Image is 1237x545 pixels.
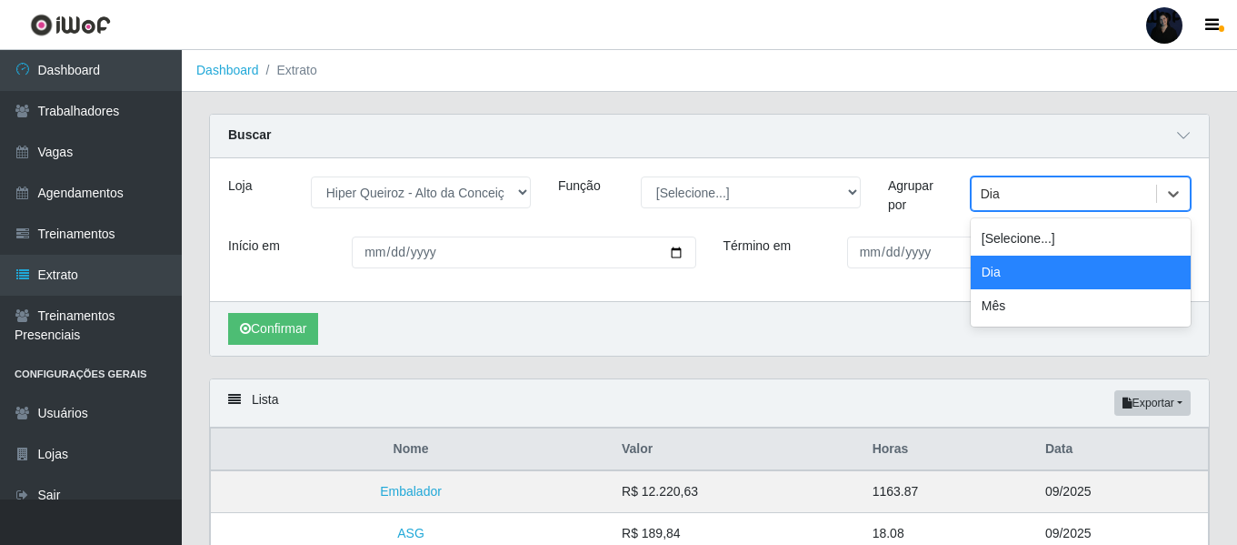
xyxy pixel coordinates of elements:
label: Função [558,177,601,196]
td: 09/2025 [1034,470,1209,513]
th: Data [1034,429,1209,471]
div: Lista [210,379,1209,428]
input: 00/00/0000 [352,237,695,268]
button: Confirmar [228,313,318,345]
a: Embalador [380,484,442,499]
nav: breadcrumb [182,50,1237,92]
div: Dia [971,256,1191,289]
label: Loja [228,177,252,196]
div: Mês [971,289,1191,323]
td: 1163.87 [862,470,1034,513]
th: Nome [211,429,612,471]
div: Dia [981,185,1000,204]
label: Agrupar por [888,177,943,215]
button: Exportar [1114,390,1191,416]
label: Início em [228,237,280,256]
div: [Selecione...] [971,222,1191,256]
li: Extrato [259,61,317,80]
img: CoreUI Logo [30,14,111,36]
strong: Buscar [228,127,271,142]
a: Dashboard [196,63,259,77]
a: ASG [397,526,424,540]
label: Término em [723,237,792,256]
input: 00/00/0000 [847,237,1191,268]
th: Valor [611,429,862,471]
th: Horas [862,429,1034,471]
td: R$ 12.220,63 [611,470,862,513]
